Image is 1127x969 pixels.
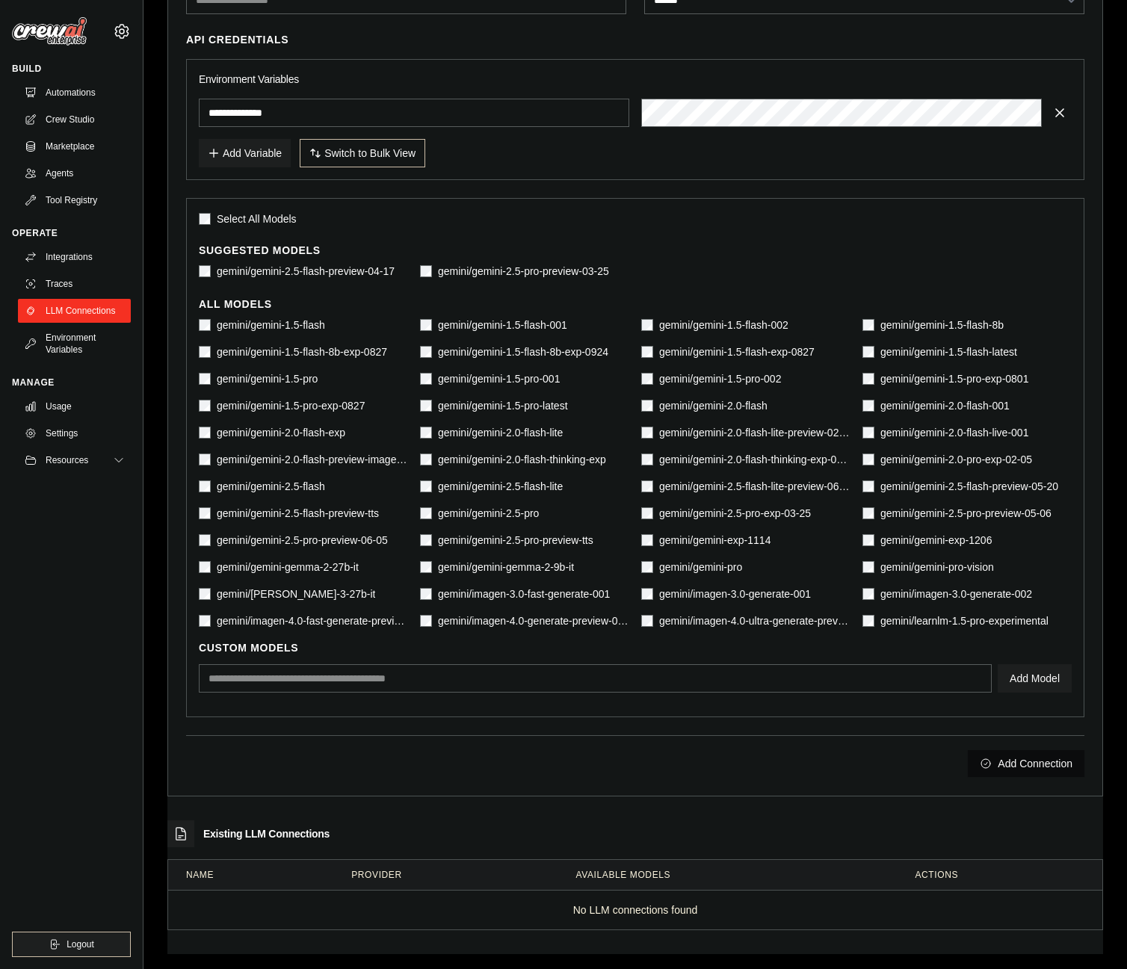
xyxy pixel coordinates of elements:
label: gemini/imagen-4.0-fast-generate-preview-06-06 [217,613,408,628]
input: gemini/gemini-2.0-flash-001 [862,400,874,412]
input: gemini/gemini-2.5-flash-lite [420,480,432,492]
label: gemini/gemini-1.5-flash-exp-0827 [659,344,815,359]
label: gemini/gemini-1.5-flash-001 [438,318,567,332]
input: gemini/gemini-1.5-pro-latest [420,400,432,412]
input: gemini/gemini-2.0-flash-thinking-exp-01-21 [641,453,653,465]
label: gemini/learnlm-1.5-pro-experimental [880,613,1049,628]
label: gemini/gemini-2.0-flash-thinking-exp-01-21 [659,452,850,467]
input: gemini/gemini-2.5-pro-preview-06-05 [199,534,211,546]
input: gemini/gemini-gemma-2-9b-it [420,561,432,573]
input: gemini/gemini-pro [641,561,653,573]
label: gemini/gemini-1.5-pro-002 [659,371,781,386]
button: Resources [18,448,131,472]
input: gemini/gemini-2.5-flash-preview-05-20 [862,480,874,492]
label: gemini/gemini-1.5-flash-8b-exp-0827 [217,344,387,359]
span: Select All Models [217,211,297,226]
input: gemini/gemini-2.0-flash-lite-preview-02-05 [641,427,653,439]
label: gemini/gemini-2.0-flash-thinking-exp [438,452,606,467]
a: Settings [18,421,131,445]
label: gemini/gemini-exp-1114 [659,533,771,548]
label: gemini/gemini-2.0-flash [659,398,768,413]
button: Logout [12,932,131,957]
label: gemini/gemini-1.5-pro-latest [438,398,568,413]
a: Environment Variables [18,326,131,362]
input: gemini/gemini-exp-1114 [641,534,653,546]
label: gemini/gemini-2.0-flash-lite [438,425,563,440]
input: gemini/gemini-pro-vision [862,561,874,573]
input: gemini/gemini-2.0-flash-exp [199,427,211,439]
h3: Existing LLM Connections [203,826,330,841]
input: gemini/gemini-2.5-pro [420,507,432,519]
a: LLM Connections [18,299,131,323]
input: gemini/gemini-2.0-flash-lite [420,427,432,439]
label: gemini/imagen-4.0-generate-preview-06-06 [438,613,629,628]
input: gemini/gemini-1.5-flash-002 [641,319,653,331]
input: gemini/gemini-1.5-pro-exp-0801 [862,373,874,385]
input: gemini/gemini-1.5-flash-latest [862,346,874,358]
input: gemini/gemini-2.5-pro-preview-03-25 [420,265,432,277]
label: gemini/gemini-1.5-flash-002 [659,318,788,332]
input: gemini/gemini-1.5-flash [199,319,211,331]
label: gemini/gemini-gemma-2-27b-it [217,560,359,575]
label: gemini/gemini-exp-1206 [880,533,992,548]
input: gemini/imagen-3.0-generate-001 [641,588,653,600]
input: gemini/imagen-3.0-fast-generate-001 [420,588,432,600]
input: gemini/gemini-1.5-flash-001 [420,319,432,331]
label: gemini/gemini-2.0-flash-live-001 [880,425,1028,440]
input: gemini/gemini-1.5-pro [199,373,211,385]
label: gemini/gemini-1.5-flash-8b [880,318,1004,332]
label: gemini/gemini-1.5-flash-latest [880,344,1017,359]
input: gemini/imagen-4.0-fast-generate-preview-06-06 [199,615,211,627]
input: gemini/gemini-1.5-flash-8b-exp-0924 [420,346,432,358]
th: Provider [333,860,558,891]
label: gemini/imagen-3.0-generate-002 [880,586,1032,601]
label: gemini/gemma-3-27b-it [217,586,375,601]
input: gemini/gemini-2.5-pro-exp-03-25 [641,507,653,519]
input: gemini/imagen-4.0-ultra-generate-preview-06-06 [641,615,653,627]
div: Build [12,63,131,75]
a: Marketplace [18,134,131,158]
label: gemini/gemini-2.5-flash-preview-04-17 [217,264,395,279]
button: Add Model [998,664,1072,693]
input: gemini/gemini-1.5-flash-8b-exp-0827 [199,346,211,358]
input: gemini/gemini-1.5-pro-exp-0827 [199,400,211,412]
input: gemini/gemini-2.0-flash-thinking-exp [420,453,432,465]
input: gemini/gemini-2.5-flash-preview-tts [199,507,211,519]
h4: Suggested Models [199,243,1072,258]
div: Manage [12,377,131,388]
label: gemini/gemini-2.5-pro-preview-06-05 [217,533,388,548]
input: gemini/imagen-4.0-generate-preview-06-06 [420,615,432,627]
a: Tool Registry [18,188,131,212]
span: Logout [67,938,94,950]
label: gemini/gemini-gemma-2-9b-it [438,560,574,575]
label: gemini/gemini-1.5-flash-8b-exp-0924 [438,344,608,359]
img: Logo [12,17,87,46]
span: Resources [46,454,88,466]
label: gemini/gemini-2.5-pro-exp-03-25 [659,506,811,521]
th: Name [168,860,333,891]
label: gemini/gemini-2.5-pro-preview-03-25 [438,264,609,279]
a: Traces [18,272,131,296]
th: Available Models [558,860,898,891]
h3: Environment Variables [199,72,1072,87]
label: gemini/gemini-2.5-pro [438,506,539,521]
a: Agents [18,161,131,185]
input: gemini/gemini-2.0-flash-live-001 [862,427,874,439]
label: gemini/gemini-2.0-pro-exp-02-05 [880,452,1032,467]
input: gemini/gemini-2.5-flash-preview-04-17 [199,265,211,277]
button: Add Connection [968,750,1084,777]
input: gemini/gemini-2.0-flash-preview-image-generation [199,453,211,465]
input: gemini/gemini-2.5-flash-lite-preview-06-17 [641,480,653,492]
th: Actions [898,860,1103,891]
h4: All Models [199,297,1072,312]
label: gemini/gemini-2.0-flash-lite-preview-02-05 [659,425,850,440]
label: gemini/gemini-2.0-flash-exp [217,425,345,440]
input: gemini/gemini-2.5-flash [199,480,211,492]
a: Integrations [18,245,131,269]
input: Select All Models [199,213,211,225]
input: gemini/gemini-2.0-pro-exp-02-05 [862,453,874,465]
input: gemini/gemini-1.5-flash-8b [862,319,874,331]
label: gemini/imagen-3.0-generate-001 [659,586,811,601]
label: gemini/imagen-3.0-fast-generate-001 [438,586,610,601]
input: gemini/gemini-gemma-2-27b-it [199,561,211,573]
